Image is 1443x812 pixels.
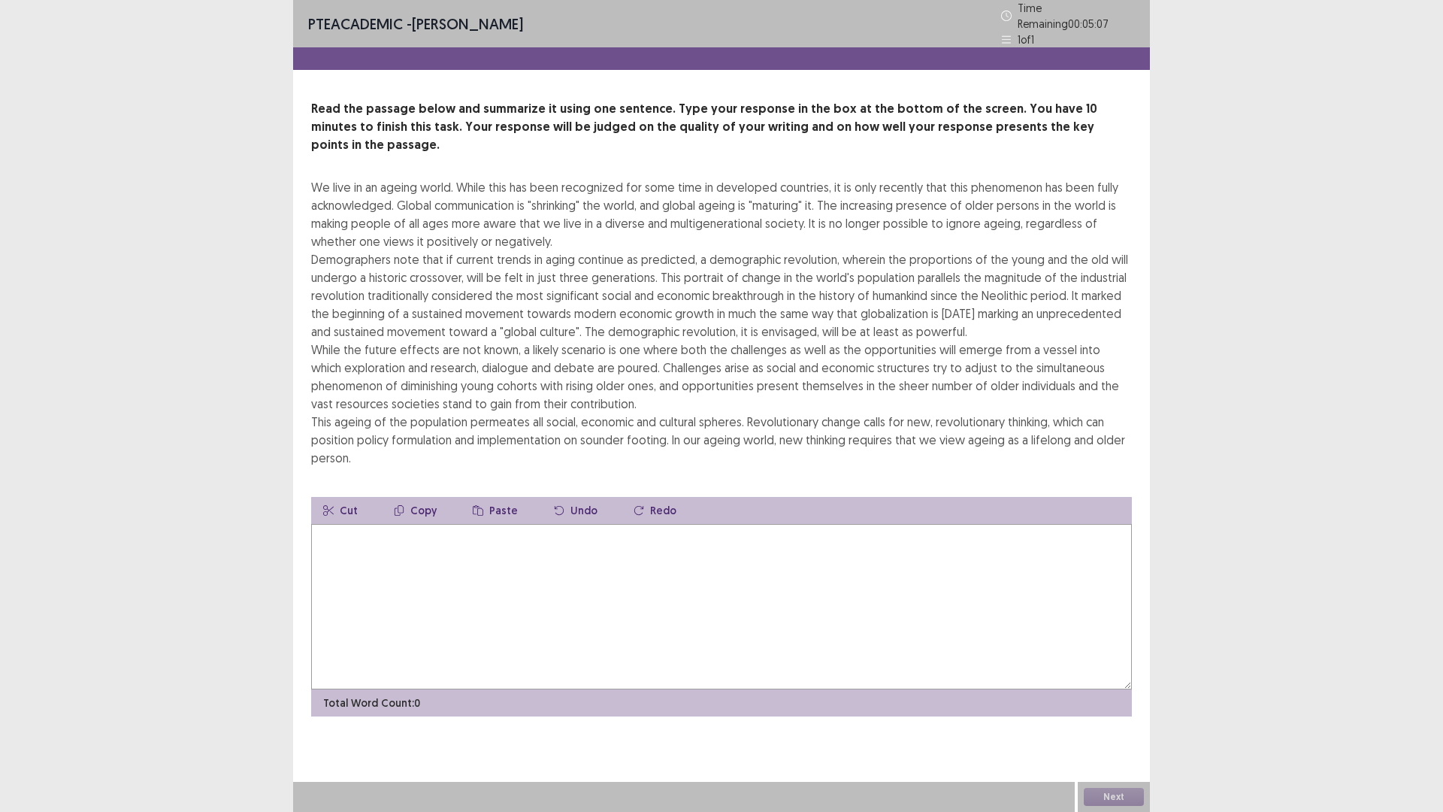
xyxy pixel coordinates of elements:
div: We live in an ageing world. While this has been recognized for some time in developed countries, ... [311,178,1132,467]
p: - [PERSON_NAME] [308,13,523,35]
p: Read the passage below and summarize it using one sentence. Type your response in the box at the ... [311,100,1132,154]
button: Cut [311,497,370,524]
span: PTE academic [308,14,403,33]
button: Redo [622,497,688,524]
button: Undo [542,497,610,524]
button: Copy [382,497,449,524]
p: Total Word Count: 0 [323,695,420,711]
p: 1 of 1 [1018,32,1034,47]
button: Paste [461,497,530,524]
